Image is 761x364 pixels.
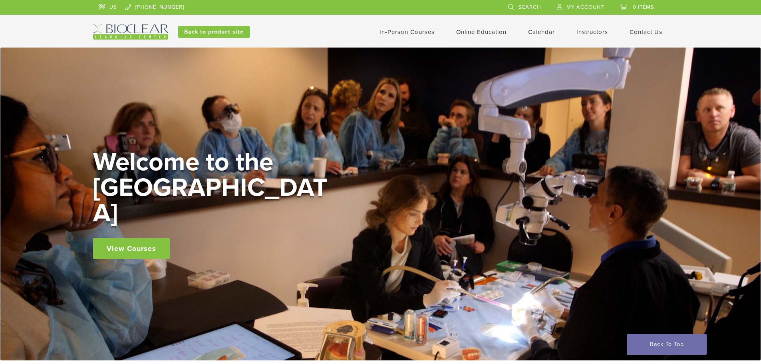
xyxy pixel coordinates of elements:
[93,24,168,40] img: Bioclear
[178,26,250,38] a: Back to product site
[566,4,604,10] span: My Account
[630,28,662,36] a: Contact Us
[633,4,654,10] span: 0 items
[528,28,555,36] a: Calendar
[93,149,333,226] h2: Welcome to the [GEOGRAPHIC_DATA]
[380,28,435,36] a: In-Person Courses
[93,238,170,259] a: View Courses
[519,4,541,10] span: Search
[456,28,507,36] a: Online Education
[627,334,707,355] a: Back To Top
[576,28,608,36] a: Instructors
